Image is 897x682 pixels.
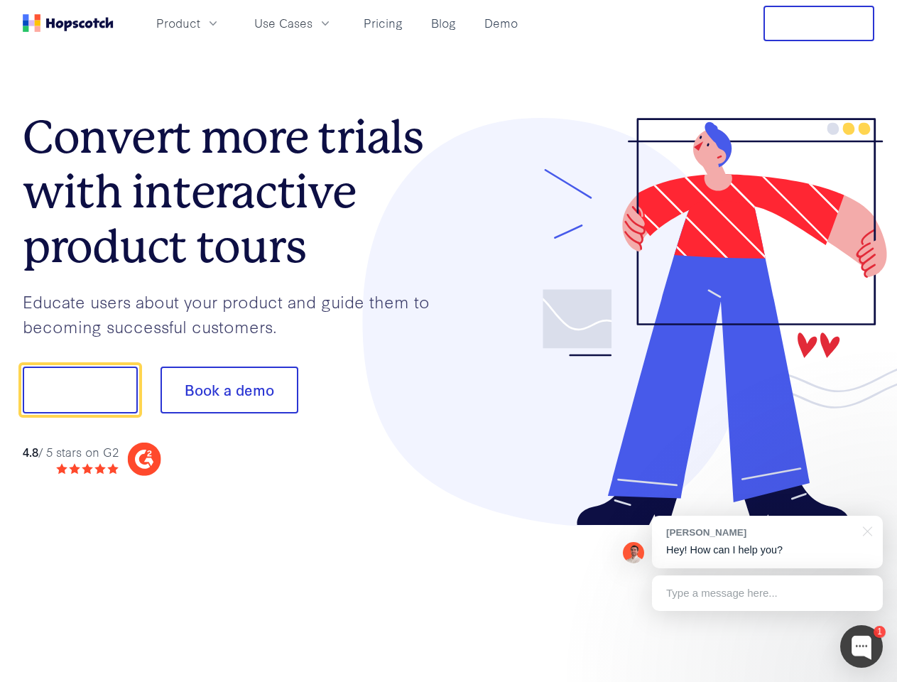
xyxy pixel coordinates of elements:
div: [PERSON_NAME] [666,526,854,539]
h1: Convert more trials with interactive product tours [23,110,449,274]
a: Home [23,14,114,32]
p: Hey! How can I help you? [666,543,869,558]
div: 1 [874,626,886,638]
span: Use Cases [254,14,312,32]
button: Use Cases [246,11,341,35]
button: Free Trial [763,6,874,41]
span: Product [156,14,200,32]
a: Blog [425,11,462,35]
div: Type a message here... [652,575,883,611]
button: Show me! [23,367,138,413]
a: Demo [479,11,523,35]
button: Product [148,11,229,35]
div: / 5 stars on G2 [23,443,119,461]
p: Educate users about your product and guide them to becoming successful customers. [23,289,449,338]
button: Book a demo [161,367,298,413]
img: Mark Spera [623,542,644,563]
strong: 4.8 [23,443,38,460]
a: Pricing [358,11,408,35]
